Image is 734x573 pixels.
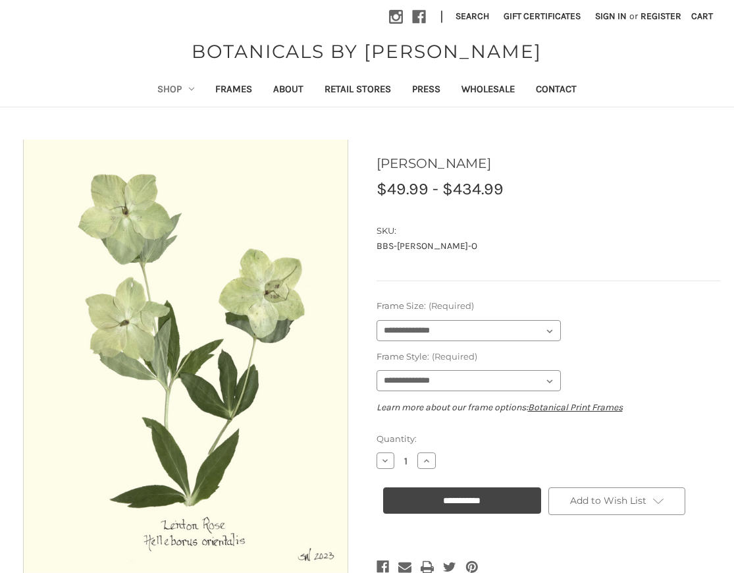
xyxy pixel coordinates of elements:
a: About [263,74,314,107]
a: Frames [205,74,263,107]
span: $49.99 - $434.99 [377,179,504,198]
dd: BBS-[PERSON_NAME]-O [377,239,721,253]
h1: [PERSON_NAME] [377,153,721,173]
a: Shop [147,74,205,107]
a: Add to Wish List [548,487,685,515]
li: | [435,7,448,28]
a: Botanical Print Frames [528,402,623,413]
span: or [628,9,639,23]
a: Contact [525,74,587,107]
a: BOTANICALS BY [PERSON_NAME] [185,38,548,65]
a: Wholesale [451,74,525,107]
span: Add to Wish List [570,495,646,506]
p: Learn more about our frame options: [377,400,721,414]
a: Retail Stores [314,74,402,107]
a: Press [402,74,451,107]
small: (Required) [432,351,477,362]
span: Cart [691,11,713,22]
label: Frame Style: [377,350,721,364]
label: Frame Size: [377,300,721,313]
label: Quantity: [377,433,721,446]
dt: SKU: [377,225,718,238]
small: (Required) [429,300,474,311]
